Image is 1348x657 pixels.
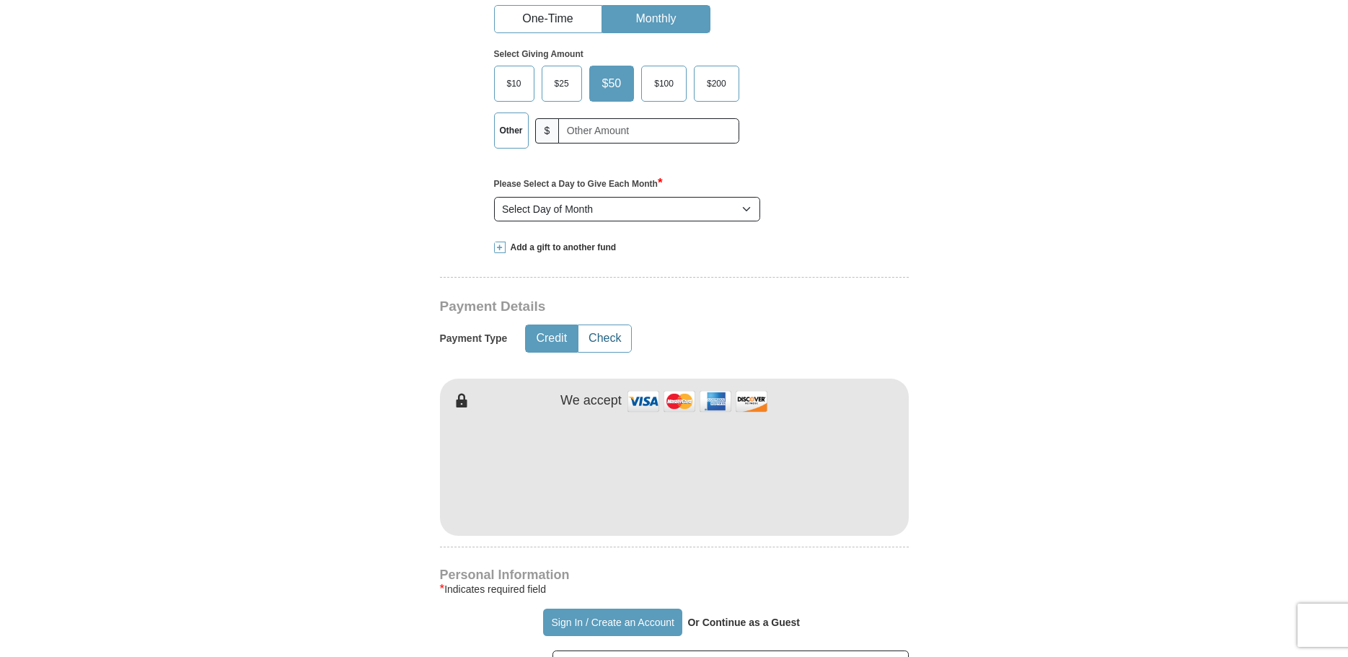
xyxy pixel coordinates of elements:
span: $25 [547,73,576,94]
span: $100 [647,73,681,94]
button: One-Time [495,6,602,32]
span: $10 [500,73,529,94]
div: Indicates required field [440,581,909,598]
label: Other [495,113,528,148]
input: Other Amount [558,118,739,144]
span: $200 [700,73,734,94]
span: Add a gift to another fund [506,242,617,254]
button: Sign In / Create an Account [543,609,682,636]
button: Credit [526,325,577,352]
strong: Please Select a Day to Give Each Month [494,179,663,189]
img: credit cards accepted [625,386,770,417]
button: Check [578,325,631,352]
h4: We accept [560,393,622,409]
h5: Payment Type [440,332,508,345]
h3: Payment Details [440,299,808,315]
span: $50 [595,73,629,94]
h4: Personal Information [440,569,909,581]
button: Monthly [603,6,710,32]
strong: Or Continue as a Guest [687,617,800,628]
strong: Select Giving Amount [494,49,583,59]
span: $ [535,118,560,144]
